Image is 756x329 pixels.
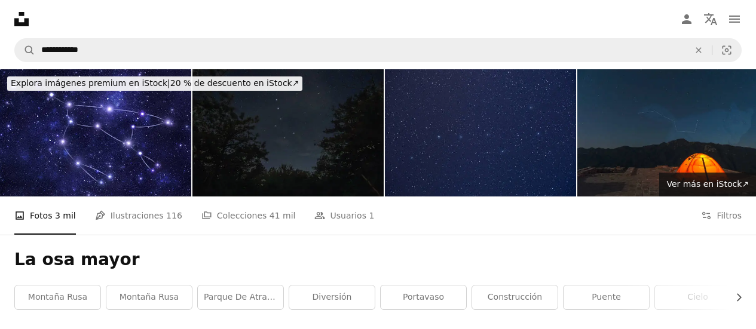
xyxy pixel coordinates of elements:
button: Buscar en Unsplash [15,39,35,62]
a: portavaso [381,285,466,309]
a: montaña rusa [15,285,100,309]
a: Ilustraciones 116 [95,196,182,235]
img: El Big Dipper [385,69,576,196]
a: Usuarios 1 [314,196,374,235]
button: Búsqueda visual [712,39,741,62]
h1: La osa mayor [14,249,742,270]
button: Filtros [701,196,742,235]
a: cielo [655,285,740,309]
div: 20 % de descuento en iStock ↗ [7,76,302,91]
button: desplazar lista a la derecha [728,285,742,309]
form: Encuentra imágenes en todo el sitio [14,38,742,62]
a: construcción [472,285,558,309]
img: Osa Mayor sobre Front Royal [192,69,384,196]
span: 1 [369,209,374,222]
a: parque de atraccione [198,285,283,309]
button: Idioma [699,7,723,31]
span: Ver más en iStock ↗ [666,179,749,189]
a: Montaña rusa [106,285,192,309]
span: 41 mil [270,209,296,222]
a: Iniciar sesión / Registrarse [675,7,699,31]
button: Menú [723,7,746,31]
a: Colecciones 41 mil [201,196,296,235]
a: Inicio — Unsplash [14,12,29,26]
span: 116 [166,209,182,222]
a: puente [564,285,649,309]
button: Borrar [685,39,712,62]
span: Explora imágenes premium en iStock | [11,78,170,88]
a: diversión [289,285,375,309]
a: Ver más en iStock↗ [659,173,756,196]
